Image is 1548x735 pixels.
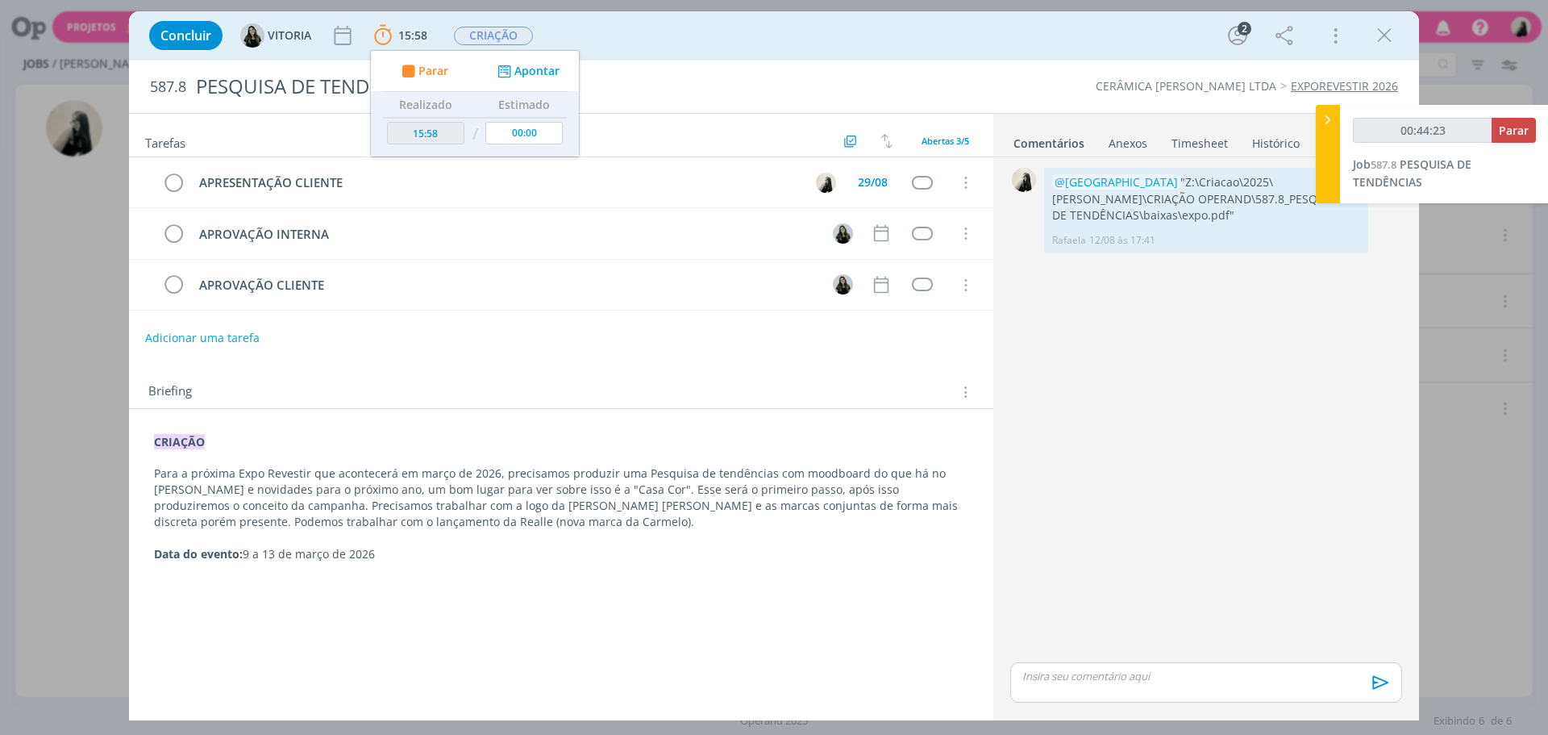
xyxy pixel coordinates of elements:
button: 15:58 [370,23,431,48]
img: arrow-down-up.svg [881,134,893,148]
button: V [830,221,855,245]
a: Histórico [1251,128,1300,152]
span: Abertas 3/5 [922,135,969,147]
a: CERÂMICA [PERSON_NAME] LTDA [1096,78,1276,94]
span: 15:58 [398,27,427,43]
span: 587.8 [1371,157,1396,172]
a: Job587.8PESQUISA DE TENDÊNCIAS [1353,157,1471,190]
img: V [833,223,853,244]
button: VVITORIA [240,23,311,48]
img: R [1012,168,1036,192]
button: Apontar [493,63,560,80]
a: Comentários [1013,128,1085,152]
strong: CRIAÇÃO [154,434,205,449]
th: Estimado [481,92,567,118]
ul: 15:58 [370,50,580,157]
img: V [833,274,853,294]
button: V [830,273,855,297]
div: APROVAÇÃO INTERNA [192,224,818,244]
button: Concluir [149,21,223,50]
img: R [816,173,836,193]
a: EXPOREVESTIR 2026 [1291,78,1398,94]
p: Para a próxima Expo Revestir que acontecerá em março de 2026, precisamos produzir uma Pesquisa de... [154,466,968,530]
button: Adicionar uma tarefa [144,324,260,353]
button: Parar [1492,118,1536,143]
span: Briefing [148,382,192,403]
a: Timesheet [1171,128,1229,152]
td: / [468,118,482,151]
span: 12/08 às 17:41 [1089,233,1155,248]
img: V [240,23,264,48]
strong: Data do evento: [154,546,243,562]
th: Realizado [383,92,468,118]
div: 29/08 [858,177,888,188]
div: dialog [129,11,1419,720]
span: Tarefas [145,132,185,151]
button: R [814,170,838,194]
span: CRIAÇÃO [454,27,533,45]
p: Rafaela [1052,233,1086,248]
span: Parar [1499,123,1529,138]
span: Concluir [160,29,211,42]
button: Parar [397,63,448,80]
div: APROVAÇÃO CLIENTE [192,275,818,295]
p: 9 a 13 de março de 2026 [154,546,968,562]
button: CRIAÇÃO [453,26,534,46]
span: 587.8 [150,78,186,96]
div: PESQUISA DE TENDÊNCIAS [189,67,872,106]
div: APRESENTAÇÃO CLIENTE [192,173,801,193]
div: 2 [1238,22,1251,35]
span: PESQUISA DE TENDÊNCIAS [1353,157,1471,190]
span: VITORIA [268,30,311,41]
div: Anexos [1109,136,1147,152]
button: 2 [1225,23,1250,48]
span: Parar [418,65,448,77]
p: "Z:\Criacao\2025\[PERSON_NAME]\CRIAÇÃO OPERAND\587.8_PESQUISA DE TENDÊNCIAS\baixas\expo.pdf" [1052,174,1360,223]
span: @[GEOGRAPHIC_DATA] [1055,174,1178,190]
